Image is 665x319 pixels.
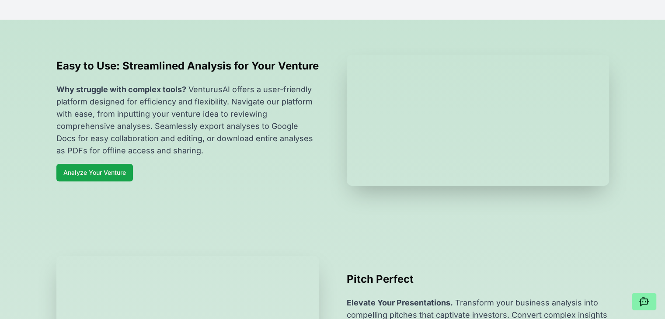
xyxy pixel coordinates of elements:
[56,164,133,181] a: Analyze Your Venture
[56,59,319,73] h2: Easy to Use: Streamlined Analysis for Your Venture
[347,272,609,286] h2: Pitch Perfect
[56,85,186,94] span: Why struggle with complex tools?
[56,83,319,157] p: VenturusAI offers a user-friendly platform designed for efficiency and flexibility. Navigate our ...
[347,298,453,307] span: Elevate Your Presentations.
